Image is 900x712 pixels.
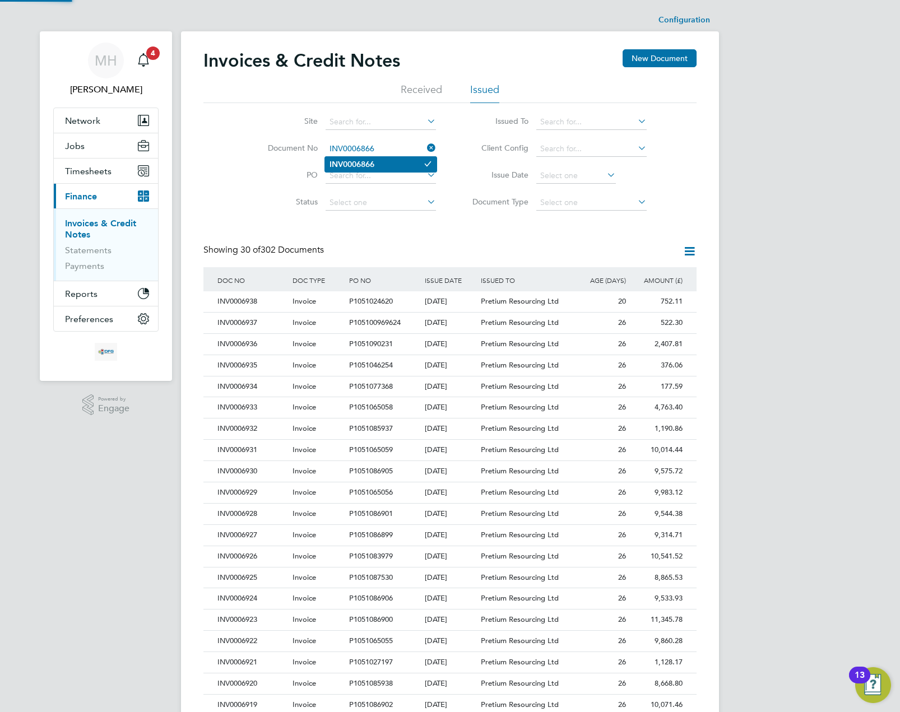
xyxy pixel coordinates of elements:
[293,318,316,327] span: Invoice
[572,267,629,293] div: AGE (DAYS)
[293,551,316,561] span: Invoice
[464,143,528,153] label: Client Config
[422,631,479,651] div: [DATE]
[464,197,528,207] label: Document Type
[293,424,316,433] span: Invoice
[293,530,316,539] span: Invoice
[629,334,685,355] div: 2,407.81
[65,115,100,126] span: Network
[330,160,374,169] b: INV0006866
[481,615,559,624] span: Pretium Resourcing Ltd
[422,355,479,376] div: [DATE]
[54,184,158,208] button: Finance
[422,267,479,293] div: ISSUE DATE
[98,404,129,413] span: Engage
[293,487,316,497] span: Invoice
[464,116,528,126] label: Issued To
[293,360,316,370] span: Invoice
[215,267,290,293] div: DOC NO
[629,313,685,333] div: 522.30
[349,700,393,709] span: P1051086902
[629,631,685,651] div: 9,860.28
[53,43,159,96] a: MH[PERSON_NAME]
[65,166,112,176] span: Timesheets
[293,615,316,624] span: Invoice
[481,466,559,476] span: Pretium Resourcing Ltd
[422,440,479,460] div: [DATE]
[422,461,479,482] div: [DATE]
[422,609,479,630] div: [DATE]
[65,314,113,324] span: Preferences
[349,466,393,476] span: P1051086905
[293,296,316,306] span: Invoice
[253,143,318,153] label: Document No
[422,673,479,694] div: [DATE]
[481,678,559,688] span: Pretium Resourcing Ltd
[618,636,626,645] span: 26
[349,424,393,433] span: P1051085937
[618,657,626,667] span: 26
[215,482,290,503] div: INV0006929
[203,244,326,256] div: Showing
[326,195,436,211] input: Select one
[481,381,559,391] span: Pretium Resourcing Ltd
[629,291,685,312] div: 752.11
[629,673,685,694] div: 8,668.80
[422,376,479,397] div: [DATE]
[629,418,685,439] div: 1,190.86
[422,567,479,588] div: [DATE]
[618,402,626,412] span: 26
[629,461,685,482] div: 9,575.72
[618,466,626,476] span: 26
[215,440,290,460] div: INV0006931
[215,652,290,673] div: INV0006921
[629,609,685,630] div: 11,345.78
[293,636,316,645] span: Invoice
[326,141,436,157] input: Search for...
[401,83,442,103] li: Received
[349,381,393,391] span: P1051077368
[629,504,685,524] div: 9,544.38
[215,355,290,376] div: INV0006935
[481,657,559,667] span: Pretium Resourcing Ltd
[629,567,685,588] div: 8,865.53
[422,525,479,546] div: [DATE]
[629,267,685,293] div: AMOUNT (£)
[629,376,685,397] div: 177.59
[349,615,393,624] span: P1051086900
[618,360,626,370] span: 26
[54,306,158,331] button: Preferences
[629,546,685,567] div: 10,541.52
[215,461,290,482] div: INV0006930
[293,466,316,476] span: Invoice
[65,218,136,240] a: Invoices & Credit Notes
[349,657,393,667] span: P1051027197
[132,43,155,78] a: 4
[855,675,865,690] div: 13
[54,133,158,158] button: Jobs
[215,673,290,694] div: INV0006920
[470,83,499,103] li: Issued
[215,504,290,524] div: INV0006928
[215,546,290,567] div: INV0006926
[349,636,393,645] span: P1051065055
[65,288,98,299] span: Reports
[481,530,559,539] span: Pretium Resourcing Ltd
[349,360,393,370] span: P1051046254
[422,652,479,673] div: [DATE]
[253,170,318,180] label: PO
[481,509,559,518] span: Pretium Resourcing Ltd
[422,334,479,355] div: [DATE]
[293,402,316,412] span: Invoice
[481,551,559,561] span: Pretium Resourcing Ltd
[349,551,393,561] span: P1051083979
[215,313,290,333] div: INV0006937
[618,700,626,709] span: 26
[215,609,290,630] div: INV0006923
[629,482,685,503] div: 9,983.12
[618,509,626,518] span: 26
[618,424,626,433] span: 26
[215,376,290,397] div: INV0006934
[422,397,479,418] div: [DATE]
[293,445,316,454] span: Invoice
